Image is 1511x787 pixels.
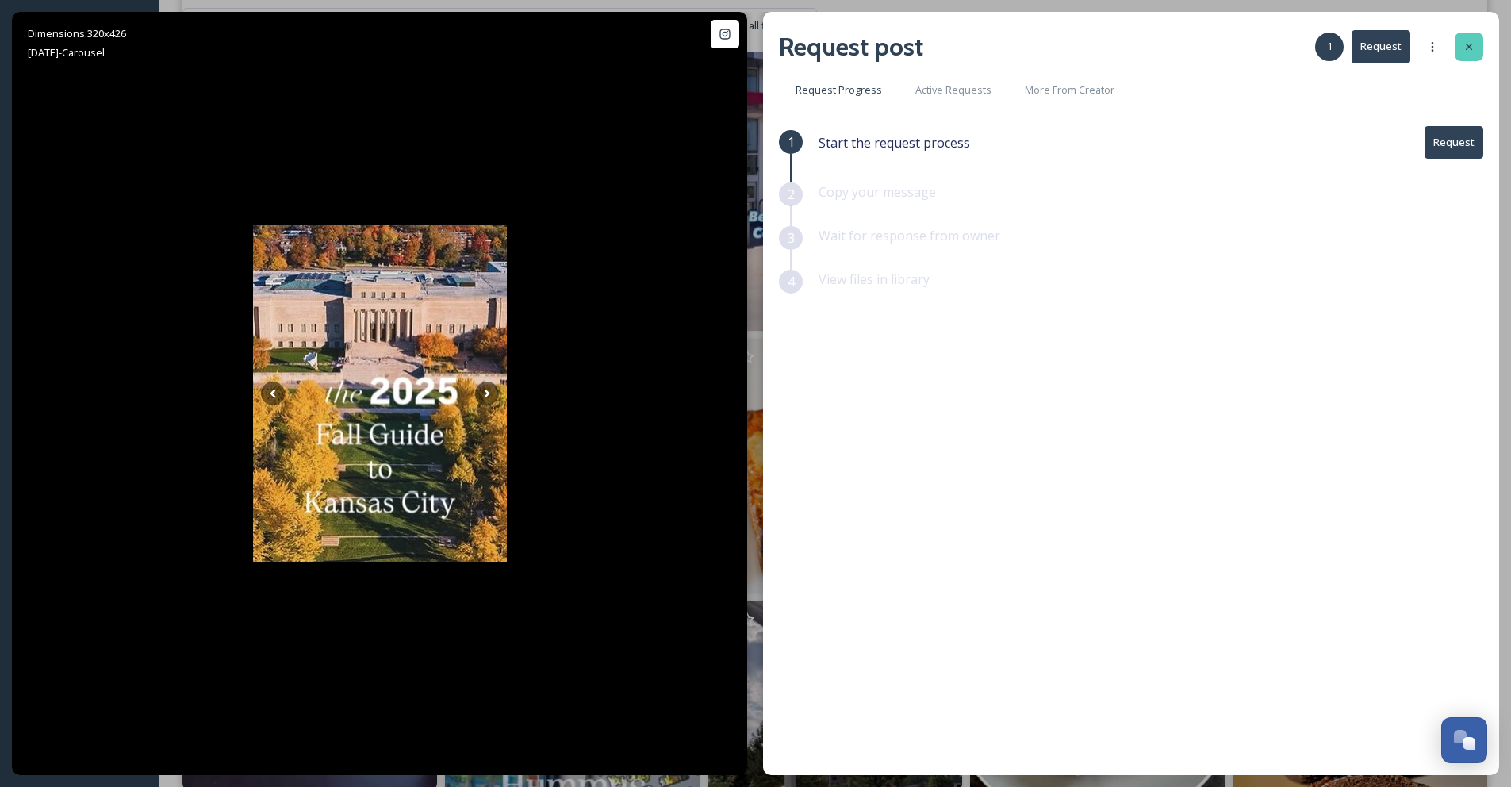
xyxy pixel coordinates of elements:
[819,227,1000,244] span: Wait for response from owner
[796,83,882,98] span: Request Progress
[788,272,795,291] span: 4
[788,185,795,204] span: 2
[1441,717,1487,763] button: Open Chat
[1327,39,1333,54] span: 1
[779,28,923,66] h2: Request post
[28,45,105,60] span: [DATE] - Carousel
[1025,83,1114,98] span: More From Creator
[253,225,507,562] img: Fall in Kansas City is a dream! From cool crisp mornings...to warm sunny afternoons...it is my pe...
[1425,126,1483,159] button: Request
[819,183,936,201] span: Copy your message
[915,83,991,98] span: Active Requests
[819,271,930,288] span: View files in library
[819,133,970,152] span: Start the request process
[28,26,126,40] span: Dimensions: 320 x 426
[788,228,795,248] span: 3
[1352,30,1410,63] button: Request
[788,132,795,152] span: 1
